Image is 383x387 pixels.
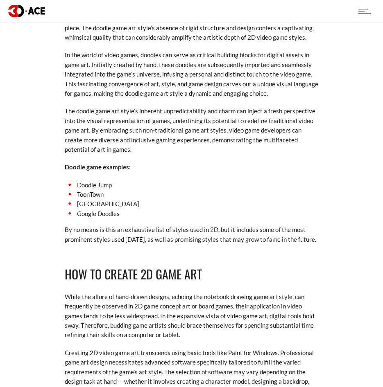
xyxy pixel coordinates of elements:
li: ToonTown [65,190,319,199]
h2: How to Create 2D Game Art [65,265,319,284]
img: logo dark [8,5,45,17]
p: The doodle game art style’s inherent unpredictability and charm can inject a fresh perspective in... [65,106,319,154]
li: [GEOGRAPHIC_DATA] [65,199,319,209]
p: While the allure of hand-drawn designs, echoing the notebook drawing game art style, can frequent... [65,292,319,340]
p: By no means is this an exhaustive list of styles used in 2D, but it includes some of the most pro... [65,225,319,244]
strong: Doodle game examples: [65,163,131,171]
p: In the world of video games, doodles can serve as critical building blocks for digital assets in ... [65,50,319,98]
li: Doodle Jump [65,180,319,190]
li: Google Doodles [65,209,319,218]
